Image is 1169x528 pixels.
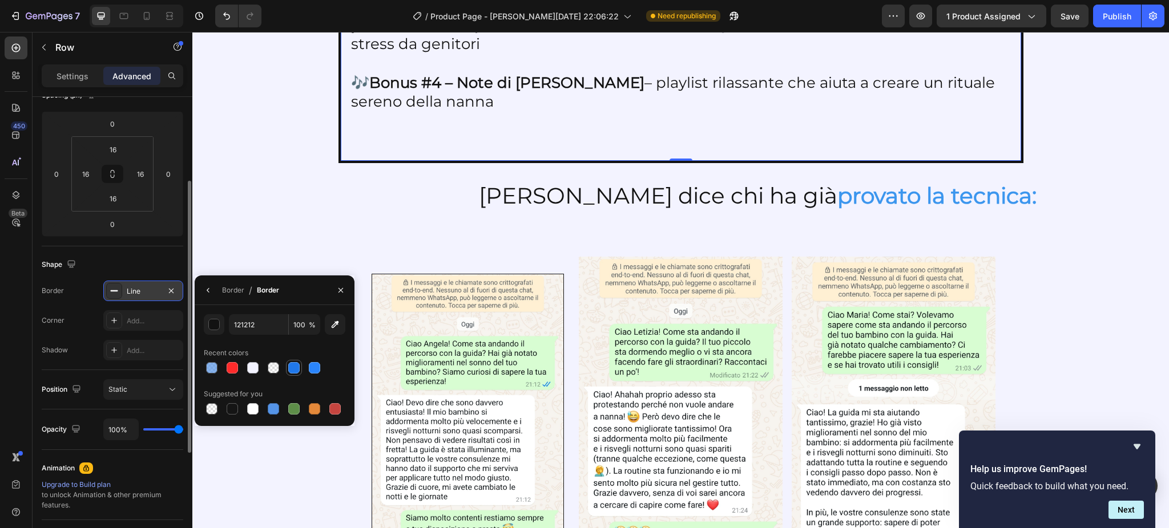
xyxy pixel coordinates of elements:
input: 0 [48,165,65,182]
p: 7 [75,9,80,23]
input: Auto [104,419,138,440]
span: 1 product assigned [946,10,1021,22]
span: Product Page - [PERSON_NAME][DATE] 22:06:22 [430,10,619,22]
div: Border [222,285,244,295]
span: Need republishing [658,11,716,21]
span: Static [108,385,127,393]
div: Recent colors [204,348,248,358]
div: Animation [42,463,75,473]
p: [PERSON_NAME] dice chi ha già [287,149,844,178]
input: 0 [101,216,124,233]
div: Line [127,286,160,297]
button: 1 product assigned [937,5,1046,27]
button: Static [103,379,183,400]
input: l [102,190,124,207]
div: Upgrade to Build plan [42,480,183,490]
div: 450 [11,121,27,131]
div: Add... [127,346,180,356]
input: l [102,141,124,158]
div: Shape [42,257,78,273]
h2: Help us improve GemPages! [970,462,1144,476]
div: Border [42,286,64,296]
div: Beta [9,209,27,218]
strong: provato la tecnica: [645,150,844,177]
div: to unlock Animation & other premium features. [42,480,183,510]
button: 7 [5,5,85,27]
span: / [249,283,252,297]
div: Opacity [42,422,83,437]
div: Shadow [42,345,68,355]
button: Hide survey [1130,440,1144,453]
input: l [132,165,149,182]
span: % [309,320,316,330]
div: Border [257,285,279,295]
input: 0 [160,165,177,182]
p: Row [55,40,152,54]
h2: Rich Text Editor. Editing area: main [285,148,845,180]
span: Save [1061,11,1079,21]
button: Save [1051,5,1089,27]
input: Eg: FFFFFF [229,314,288,335]
div: Publish [1103,10,1131,22]
input: l [77,165,94,182]
p: Quick feedback to build what you need. [970,481,1144,492]
button: Publish [1093,5,1141,27]
div: Position [42,382,83,397]
div: Undo/Redo [215,5,261,27]
input: 0 [101,115,124,132]
button: Next question [1108,501,1144,519]
p: Advanced [112,70,151,82]
iframe: Design area [192,32,1169,528]
div: Add... [127,316,180,326]
div: Corner [42,315,65,326]
div: Suggested for you [204,389,263,399]
p: Settings [57,70,88,82]
span: / [425,10,428,22]
div: Help us improve GemPages! [970,440,1144,519]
